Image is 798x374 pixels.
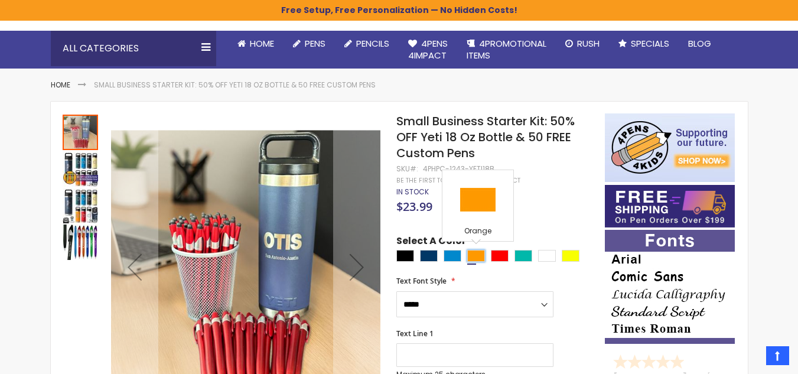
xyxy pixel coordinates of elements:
span: Text Line 1 [396,329,434,339]
div: Navy Blue [420,250,438,262]
a: Pencils [335,31,399,57]
a: Home [228,31,284,57]
span: Pencils [356,37,389,50]
div: Orange [467,250,485,262]
a: 4PROMOTIONALITEMS [457,31,556,69]
span: $23.99 [396,199,432,214]
img: Small Business Starter Kit: 50% OFF Yeti 18 Oz Bottle & 50 FREE Custom Pens [63,225,98,260]
img: Free shipping on orders over $199 [605,185,735,227]
img: font-personalization-examples [605,230,735,344]
div: Yellow [562,250,579,262]
div: 4PHPC-1243-YETI18B [423,164,494,174]
div: Orange [445,226,510,238]
div: Small Business Starter Kit: 50% OFF Yeti 18 Oz Bottle & 50 FREE Custom Pens [63,223,98,260]
div: Big Wave Blue [444,250,461,262]
div: Red [491,250,509,262]
div: White [538,250,556,262]
span: Text Font Style [396,276,447,286]
div: All Categories [51,31,216,66]
span: Rush [577,37,600,50]
a: Home [51,80,70,90]
div: Black [396,250,414,262]
a: Be the first to review this product [396,176,520,185]
a: Pens [284,31,335,57]
a: Blog [679,31,721,57]
strong: SKU [396,164,418,174]
span: 4PROMOTIONAL ITEMS [467,37,546,61]
li: Small Business Starter Kit: 50% OFF Yeti 18 Oz Bottle & 50 FREE Custom Pens [94,80,376,90]
span: Select A Color [396,235,466,251]
a: Rush [556,31,609,57]
a: Specials [609,31,679,57]
div: Small Business Starter Kit: 50% OFF Yeti 18 Oz Bottle & 50 FREE Custom Pens [63,113,99,150]
span: In stock [396,187,429,197]
span: Pens [305,37,325,50]
div: Small Business Starter Kit: 50% OFF Yeti 18 Oz Bottle & 50 FREE Custom Pens [63,187,99,223]
a: 4Pens4impact [399,31,457,69]
div: Small Business Starter Kit: 50% OFF Yeti 18 Oz Bottle & 50 FREE Custom Pens [63,150,99,187]
img: Small Business Starter Kit: 50% OFF Yeti 18 Oz Bottle & 50 FREE Custom Pens [63,188,98,223]
iframe: Google Customer Reviews [701,342,798,374]
span: 4Pens 4impact [408,37,448,61]
div: Teal [514,250,532,262]
img: Small Business Starter Kit: 50% OFF Yeti 18 Oz Bottle & 50 FREE Custom Pens [63,151,98,187]
span: Home [250,37,274,50]
span: Small Business Starter Kit: 50% OFF Yeti 18 Oz Bottle & 50 FREE Custom Pens [396,113,575,161]
span: Blog [688,37,711,50]
span: Specials [631,37,669,50]
div: Availability [396,187,429,197]
img: 4pens 4 kids [605,113,735,182]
